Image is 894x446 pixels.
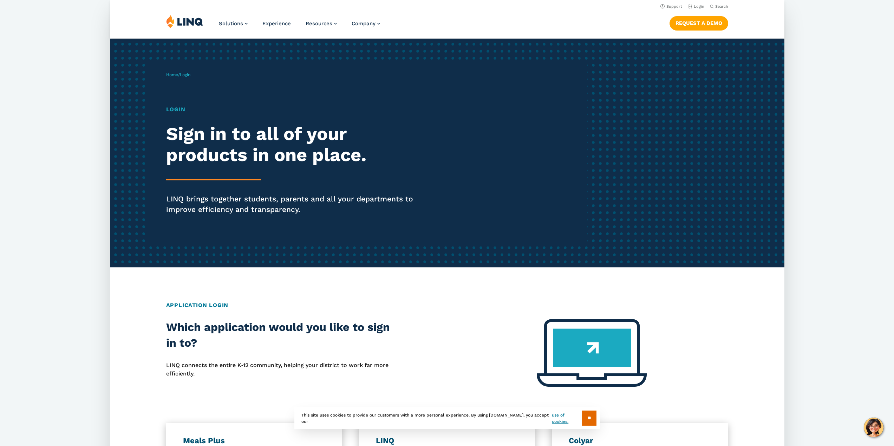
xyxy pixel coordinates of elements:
a: Company [352,20,380,27]
div: This site uses cookies to provide our customers with a more personal experience. By using [DOMAIN... [294,407,600,429]
h2: Application Login [166,301,728,309]
h3: Colyar [569,436,711,446]
a: Solutions [219,20,248,27]
img: LINQ | K‑12 Software [166,15,203,28]
a: Login [687,4,704,9]
span: / [166,72,190,77]
span: Company [352,20,376,27]
nav: Button Navigation [669,15,728,30]
button: Hello, have a question? Let’s chat. [864,418,883,437]
p: LINQ connects the entire K‑12 community, helping your district to work far more efficiently. [166,361,391,378]
a: Home [166,72,178,77]
h1: Login [166,105,426,114]
nav: Primary Navigation [219,15,380,38]
a: Support [660,4,682,9]
h3: LINQ [376,436,518,446]
button: Open Search Bar [710,4,728,9]
p: LINQ brings together students, parents and all your departments to improve efficiency and transpa... [166,194,426,215]
a: use of cookies. [552,412,582,425]
a: Request a Demo [669,16,728,30]
a: Experience [262,20,291,27]
h2: Which application would you like to sign in to? [166,319,391,351]
span: Login [180,72,190,77]
nav: Utility Navigation [110,2,784,10]
span: Search [715,4,728,9]
a: Resources [306,20,337,27]
h3: Meals Plus [183,436,325,446]
h2: Sign in to all of your products in one place. [166,124,426,166]
span: Resources [306,20,332,27]
span: Solutions [219,20,243,27]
